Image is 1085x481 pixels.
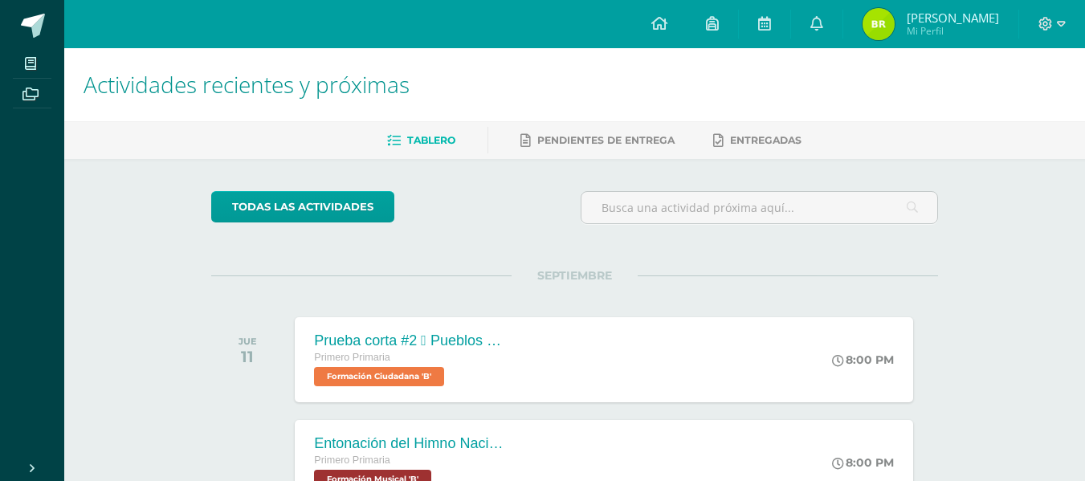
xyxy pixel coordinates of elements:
div: 8:00 PM [832,455,894,470]
div: Prueba corta #2  Pueblos de Guatemala  Símbolos patrios [314,332,507,349]
div: 8:00 PM [832,353,894,367]
span: Primero Primaria [314,352,390,363]
div: JUE [239,336,257,347]
a: todas las Actividades [211,191,394,222]
input: Busca una actividad próxima aquí... [581,192,937,223]
a: Tablero [387,128,455,153]
span: Mi Perfil [907,24,999,38]
a: Entregadas [713,128,802,153]
span: Entregadas [730,134,802,146]
a: Pendientes de entrega [520,128,675,153]
span: [PERSON_NAME] [907,10,999,26]
span: Actividades recientes y próximas [84,69,410,100]
span: Formación Ciudadana 'B' [314,367,444,386]
span: Pendientes de entrega [537,134,675,146]
span: SEPTIEMBRE [512,268,638,283]
span: Primero Primaria [314,455,390,466]
div: 11 [239,347,257,366]
img: 5c1d5d91b51cbddbc8b3f8a167e1d98a.png [863,8,895,40]
div: Entonación del Himno Nacional de Guatemala [314,435,507,452]
span: Tablero [407,134,455,146]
